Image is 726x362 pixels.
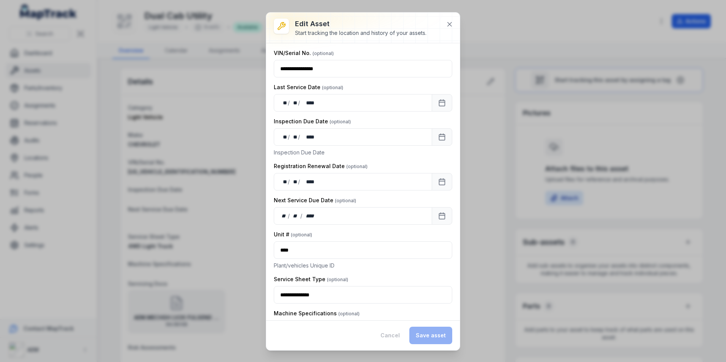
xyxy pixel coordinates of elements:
div: / [298,178,301,186]
label: Next Service Due Date [274,197,356,204]
div: / [288,133,290,141]
h3: Edit asset [295,19,426,29]
div: year, [303,212,317,220]
div: / [288,178,290,186]
label: Inspection Due Date [274,118,351,125]
p: Inspection Due Date [274,149,452,156]
div: day, [280,133,288,141]
label: Registration Renewal Date [274,162,368,170]
button: Calendar [432,207,452,225]
label: VIN/Serial No. [274,49,334,57]
div: month, [290,212,301,220]
div: / [288,99,290,107]
label: Machine Specifications [274,310,360,317]
div: day, [280,178,288,186]
div: / [298,99,301,107]
label: Unit # [274,231,312,238]
div: year, [301,178,315,186]
div: / [288,212,290,220]
div: year, [301,133,315,141]
div: month, [290,99,298,107]
label: Last Service Date [274,83,343,91]
div: / [298,133,301,141]
div: / [300,212,303,220]
button: Calendar [432,173,452,190]
div: day, [280,212,288,220]
div: month, [290,133,298,141]
p: Plant/vehicles Unique ID [274,262,452,269]
div: Start tracking the location and history of your assets. [295,29,426,37]
button: Calendar [432,128,452,146]
div: year, [301,99,315,107]
div: day, [280,99,288,107]
label: Service Sheet Type [274,275,348,283]
div: month, [290,178,298,186]
button: Calendar [432,94,452,112]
